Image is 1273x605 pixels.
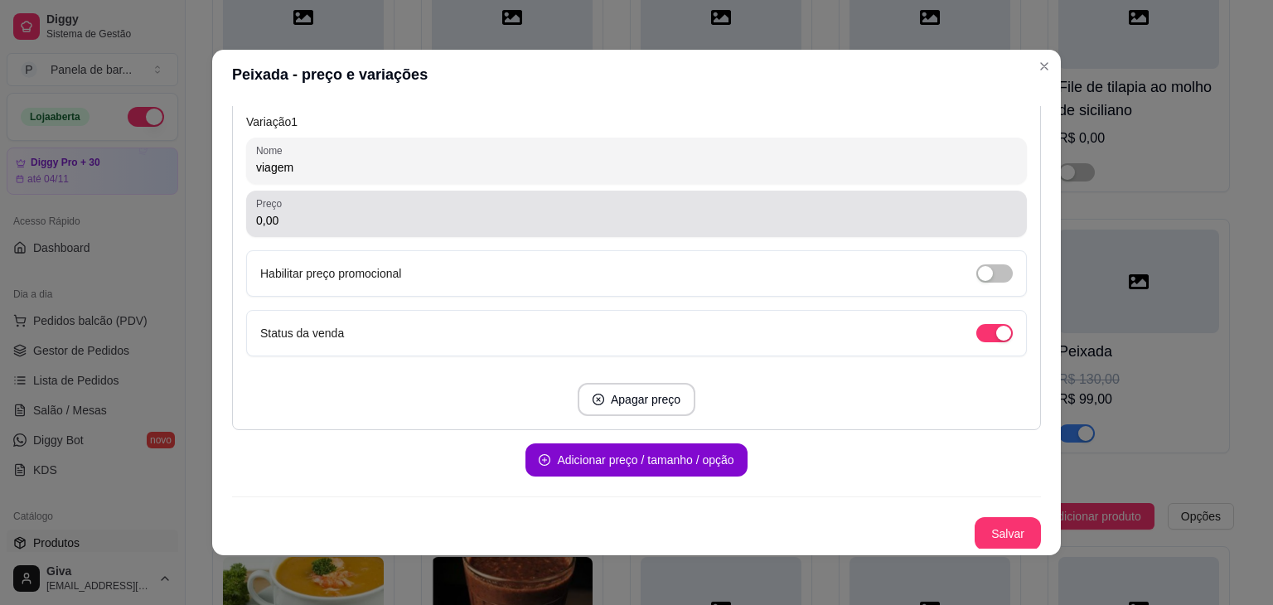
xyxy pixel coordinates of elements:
[1031,53,1058,80] button: Close
[256,196,288,211] label: Preço
[256,212,1017,229] input: Preço
[256,159,1017,176] input: Nome
[578,383,695,416] button: close-circleApagar preço
[539,454,550,466] span: plus-circle
[975,517,1041,550] button: Salvar
[593,394,604,405] span: close-circle
[256,143,288,157] label: Nome
[525,443,747,477] button: plus-circleAdicionar preço / tamanho / opção
[212,50,1061,99] header: Peixada - preço e variações
[260,327,344,340] label: Status da venda
[246,115,298,128] span: Variação 1
[260,267,401,280] label: Habilitar preço promocional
